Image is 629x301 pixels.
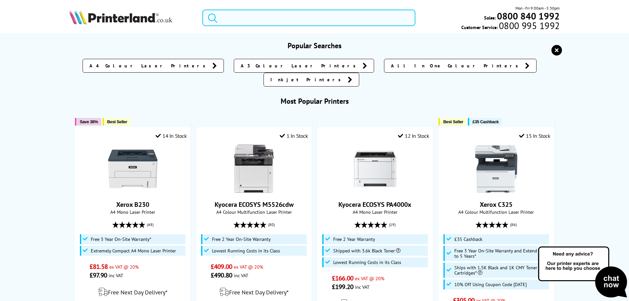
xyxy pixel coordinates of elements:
img: Kyocera ECOSYS PA4000x [350,144,400,194]
span: Best Seller [443,119,463,124]
span: Free 3 Year On-Site Warranty and Extend up to 5 Years* [454,248,548,259]
img: Xerox C325 [472,144,521,194]
span: Lowest Running Costs in its Class [333,260,401,265]
button: Save 38% [75,118,101,126]
span: A4 Colour Multifunction Laser Printer [442,209,550,215]
span: (19) [389,218,396,231]
span: £490.80 [211,271,232,280]
span: 0800 995 1992 [498,22,560,29]
span: A4 Mono Laser Printer [321,209,429,215]
span: Save 38% [80,119,98,124]
span: ex VAT @ 20% [355,275,384,282]
img: Kyocera ECOSYS M5526cdw [229,144,279,194]
button: £35 Cashback [468,118,502,126]
div: 14 In Stock [156,132,187,139]
span: Free 2 Year On-Site Warranty [212,237,271,242]
a: Kyocera ECOSYS PA4000x [350,188,400,195]
img: Open Live Chat window [537,245,629,300]
a: 0800 840 1992 [496,13,560,19]
h3: Popular Searches [69,41,560,50]
span: ex VAT @ 20% [234,264,263,270]
span: £409.00 [211,262,232,271]
span: All In One Colour Printers [391,62,522,69]
span: A3 Colour Laser Printers [241,62,359,69]
span: Extremely Compact A4 Mono Laser Printer [91,248,176,253]
a: Kyocera ECOSYS PA4000x [338,200,411,209]
a: Xerox C325 [472,188,521,195]
img: Xerox B230 [108,144,157,194]
input: Search product or brand [202,10,415,26]
span: £35 Cashback [472,119,499,124]
span: (86) [510,218,517,231]
a: Xerox C325 [480,200,512,209]
span: £35 Cashback [454,237,482,242]
a: A4 Colour Laser Printers [83,59,224,73]
span: A4 Colour Laser Printers [89,62,209,69]
div: 12 In Stock [398,132,429,139]
div: 1 In Stock [280,132,308,139]
span: Free 3 Year On-Site Warranty* [91,237,151,242]
a: Xerox B230 [108,188,157,195]
span: A4 Mono Laser Printer [79,209,187,215]
span: inc VAT [355,284,369,290]
span: Sales: [484,15,496,21]
div: 15 In Stock [519,132,550,139]
span: Inkjet Printers [270,76,344,83]
span: inc VAT [234,272,248,279]
span: Lowest Running Costs in its Class [212,248,280,253]
span: Best Seller [107,119,127,124]
span: Mon - Fri 9:00am - 5:30pm [515,5,560,11]
span: £97.90 [89,271,107,280]
a: Kyocera ECOSYS M5526cdw [229,188,279,195]
span: A4 Colour Multifunction Laser Printer [200,209,308,215]
a: Kyocera ECOSYS M5526cdw [215,200,294,209]
span: 10% Off Using Coupon Code [DATE] [454,282,527,287]
span: ex VAT @ 20% [109,264,139,270]
h3: Most Popular Printers [69,96,560,106]
span: Customer Service: [461,22,560,30]
span: £166.00 [332,274,353,282]
span: (48) [147,218,154,231]
span: Free 2 Year Warranty [333,237,375,242]
button: Best Seller [103,118,131,126]
a: Printerland Logo [69,10,194,26]
b: 0800 840 1992 [497,10,560,22]
span: £199.20 [332,282,353,291]
a: All In One Colour Printers [384,59,537,73]
span: £81.58 [89,262,108,271]
span: Ships with 1.5K Black and 1K CMY Toner Cartridges* [454,265,548,276]
a: Inkjet Printers [263,73,359,87]
span: (80) [268,218,275,231]
img: Printerland Logo [69,10,172,24]
a: Xerox B230 [116,200,149,209]
span: Shipped with 3.6k Black Toner [333,248,401,253]
a: A3 Colour Laser Printers [234,59,374,73]
button: Best Seller [438,118,467,126]
span: inc VAT [109,272,123,279]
